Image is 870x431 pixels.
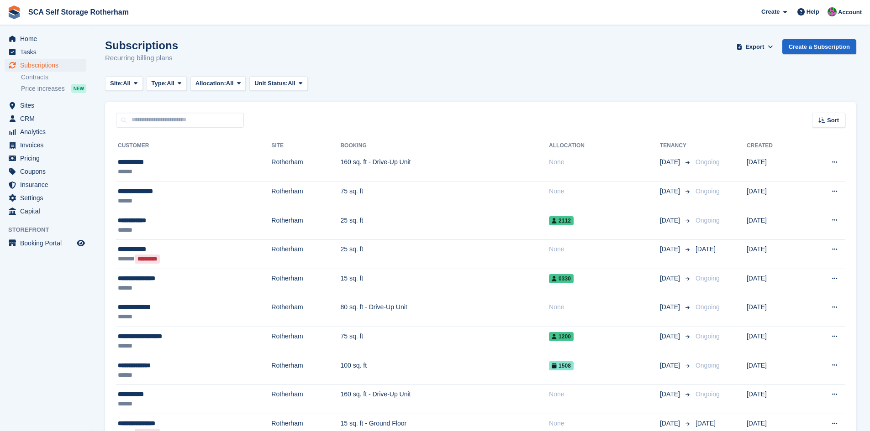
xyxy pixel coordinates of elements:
[5,99,86,112] a: menu
[254,79,288,88] span: Unit Status:
[5,178,86,191] a: menu
[549,389,660,399] div: None
[549,187,660,196] div: None
[5,192,86,204] a: menu
[735,39,775,54] button: Export
[747,356,804,385] td: [DATE]
[123,79,131,88] span: All
[660,187,682,196] span: [DATE]
[696,217,720,224] span: Ongoing
[549,332,574,341] span: 1200
[5,32,86,45] a: menu
[747,240,804,269] td: [DATE]
[696,187,720,195] span: Ongoing
[747,298,804,327] td: [DATE]
[20,237,75,249] span: Booking Portal
[696,275,720,282] span: Ongoing
[660,274,682,283] span: [DATE]
[20,152,75,165] span: Pricing
[660,419,682,428] span: [DATE]
[340,211,549,240] td: 25 sq. ft
[340,139,549,153] th: Booking
[249,76,307,91] button: Unit Status: All
[696,420,716,427] span: [DATE]
[828,7,837,16] img: Sarah Race
[5,46,86,58] a: menu
[147,76,187,91] button: Type: All
[5,205,86,218] a: menu
[152,79,167,88] span: Type:
[747,182,804,211] td: [DATE]
[340,327,549,356] td: 75 sq. ft
[105,76,143,91] button: Site: All
[782,39,856,54] a: Create a Subscription
[20,46,75,58] span: Tasks
[747,327,804,356] td: [DATE]
[20,59,75,72] span: Subscriptions
[20,178,75,191] span: Insurance
[549,361,574,370] span: 1508
[838,8,862,17] span: Account
[761,7,780,16] span: Create
[340,385,549,414] td: 160 sq. ft - Drive-Up Unit
[20,165,75,178] span: Coupons
[271,153,340,182] td: Rotherham
[5,112,86,125] a: menu
[25,5,132,20] a: SCA Self Storage Rotherham
[5,125,86,138] a: menu
[5,165,86,178] a: menu
[5,139,86,151] a: menu
[271,269,340,298] td: Rotherham
[8,225,91,234] span: Storefront
[340,356,549,385] td: 100 sq. ft
[696,390,720,398] span: Ongoing
[549,419,660,428] div: None
[549,157,660,167] div: None
[105,53,178,63] p: Recurring billing plans
[696,362,720,369] span: Ongoing
[747,139,804,153] th: Created
[549,302,660,312] div: None
[807,7,819,16] span: Help
[5,152,86,165] a: menu
[110,79,123,88] span: Site:
[20,139,75,151] span: Invoices
[549,274,574,283] span: 0330
[660,216,682,225] span: [DATE]
[340,240,549,269] td: 25 sq. ft
[747,269,804,298] td: [DATE]
[696,245,716,253] span: [DATE]
[271,385,340,414] td: Rotherham
[20,112,75,125] span: CRM
[21,84,65,93] span: Price increases
[20,125,75,138] span: Analytics
[747,211,804,240] td: [DATE]
[549,139,660,153] th: Allocation
[660,139,692,153] th: Tenancy
[340,269,549,298] td: 15 sq. ft
[20,99,75,112] span: Sites
[271,182,340,211] td: Rotherham
[340,298,549,327] td: 80 sq. ft - Drive-Up Unit
[288,79,295,88] span: All
[21,83,86,93] a: Price increases NEW
[660,361,682,370] span: [DATE]
[7,5,21,19] img: stora-icon-8386f47178a22dfd0bd8f6a31ec36ba5ce8667c1dd55bd0f319d3a0aa187defe.svg
[271,327,340,356] td: Rotherham
[696,303,720,311] span: Ongoing
[116,139,271,153] th: Customer
[660,389,682,399] span: [DATE]
[105,39,178,52] h1: Subscriptions
[827,116,839,125] span: Sort
[340,153,549,182] td: 160 sq. ft - Drive-Up Unit
[271,240,340,269] td: Rotherham
[71,84,86,93] div: NEW
[747,153,804,182] td: [DATE]
[747,385,804,414] td: [DATE]
[660,244,682,254] span: [DATE]
[20,32,75,45] span: Home
[190,76,246,91] button: Allocation: All
[21,73,86,82] a: Contracts
[696,332,720,340] span: Ongoing
[660,332,682,341] span: [DATE]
